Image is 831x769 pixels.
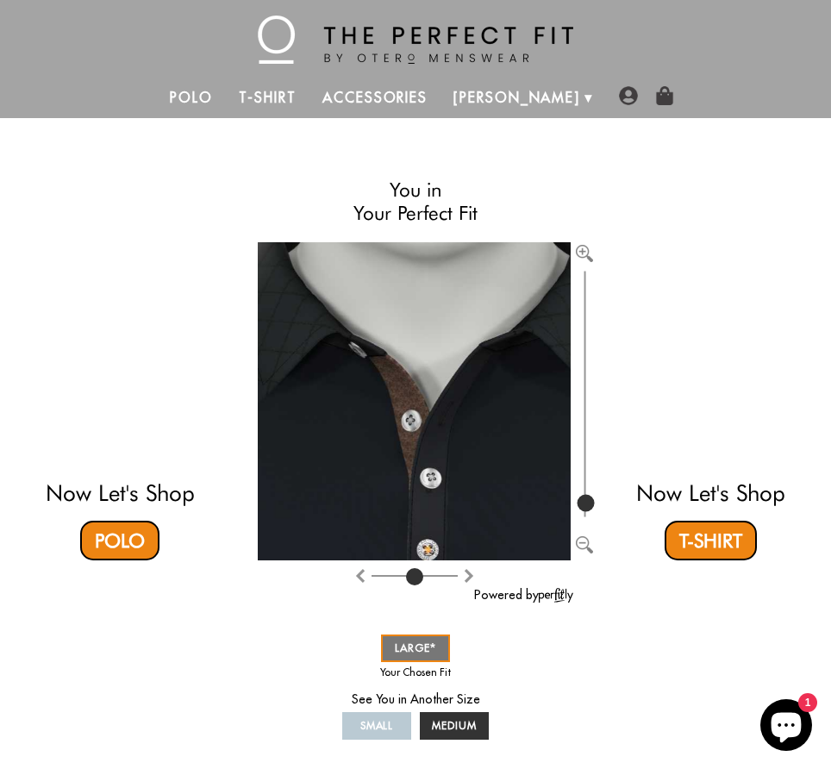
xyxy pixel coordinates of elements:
a: Accessories [309,77,440,118]
a: Powered by [474,587,573,603]
img: shopping-bag-icon.png [655,86,674,105]
a: Now Let's Shop [636,479,785,506]
button: Zoom in [576,242,593,259]
inbox-online-store-chat: Shopify online store chat [755,699,817,755]
a: Polo [80,521,159,560]
span: SMALL [360,719,394,732]
a: SMALL [342,712,411,740]
button: Rotate counter clockwise [462,565,476,585]
a: T-Shirt [226,77,309,118]
img: Rotate counter clockwise [462,569,476,583]
img: perfitly-logo_73ae6c82-e2e3-4a36-81b1-9e913f6ac5a1.png [539,588,573,603]
span: MEDIUM [432,719,477,732]
a: MEDIUM [420,712,489,740]
h2: You in Your Perfect Fit [258,178,573,225]
span: LARGE [395,641,436,654]
img: The Perfect Fit - by Otero Menswear - Logo [258,16,573,64]
a: Polo [157,77,226,118]
img: user-account-icon.png [619,86,638,105]
a: [PERSON_NAME] [440,77,593,118]
img: Rotate clockwise [353,569,367,583]
button: Rotate clockwise [353,565,367,585]
img: Zoom out [576,536,593,553]
img: Zoom in [576,245,593,262]
a: Now Let's Shop [46,479,195,506]
a: T-Shirt [665,521,757,560]
button: Zoom out [576,534,593,551]
a: LARGE [381,635,450,662]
